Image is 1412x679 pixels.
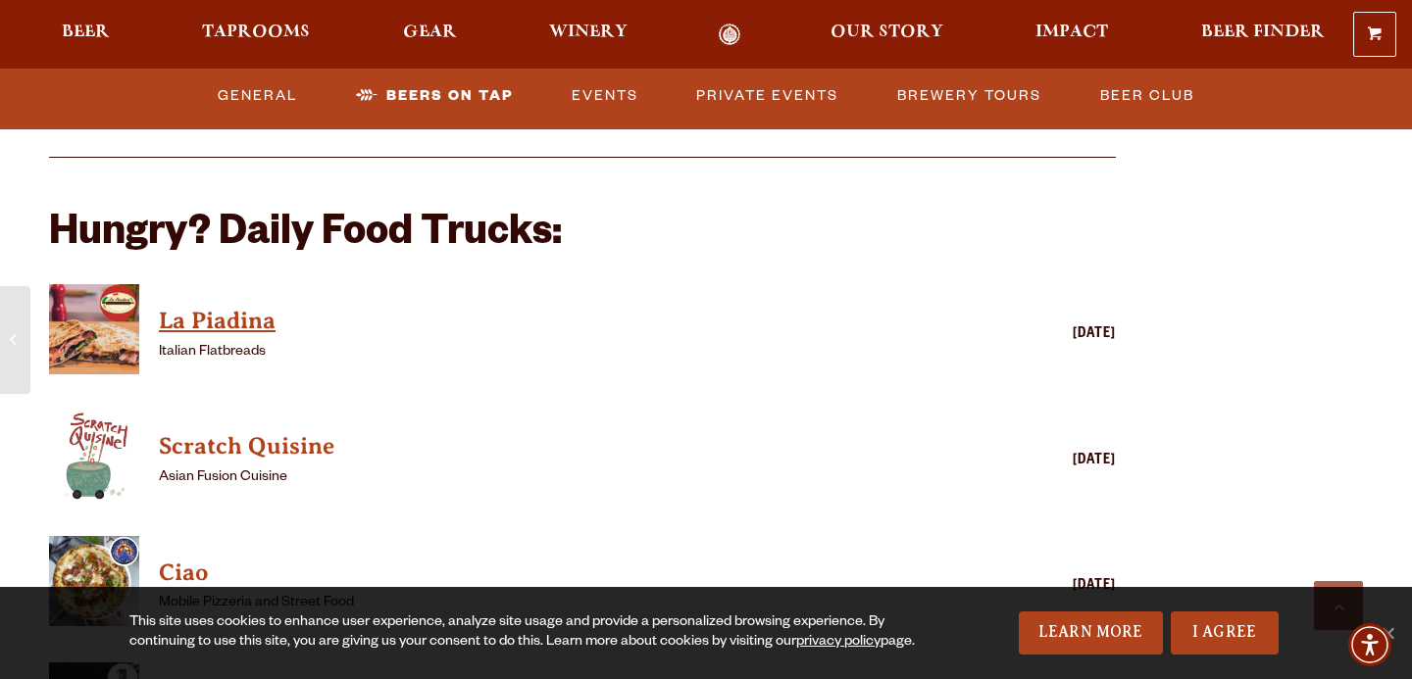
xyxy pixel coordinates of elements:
[159,554,949,593] a: View Ciao details (opens in a new window)
[390,24,470,46] a: Gear
[49,284,139,374] img: thumbnail food truck
[959,575,1116,599] div: [DATE]
[688,73,846,119] a: Private Events
[564,73,646,119] a: Events
[159,306,949,337] h4: La Piadina
[129,613,918,653] div: This site uses cookies to enhance user experience, analyze site usage and provide a personalized ...
[159,427,949,466] a: View Scratch Quisine details (opens in a new window)
[889,73,1049,119] a: Brewery Tours
[1019,611,1163,655] a: Learn More
[210,73,305,119] a: General
[62,24,110,40] span: Beer
[831,24,943,40] span: Our Story
[536,24,640,46] a: Winery
[693,24,767,46] a: Odell Home
[49,411,139,511] a: View Scratch Quisine details (opens in a new window)
[1092,73,1202,119] a: Beer Club
[549,24,628,40] span: Winery
[49,213,1116,260] h2: Hungry? Daily Food Trucks:
[959,323,1116,347] div: [DATE]
[1023,24,1121,46] a: Impact
[49,24,123,46] a: Beer
[202,24,310,40] span: Taprooms
[159,341,949,364] p: Italian Flatbreads
[1188,24,1337,46] a: Beer Finder
[348,73,521,119] a: Beers on Tap
[1201,24,1325,40] span: Beer Finder
[818,24,956,46] a: Our Story
[796,635,881,651] a: privacy policy
[403,24,457,40] span: Gear
[1035,24,1108,40] span: Impact
[159,431,949,462] h4: Scratch Quisine
[49,284,139,385] a: View La Piadina details (opens in a new window)
[49,411,139,501] img: thumbnail food truck
[1348,623,1391,666] div: Accessibility Menu
[49,536,139,626] img: thumbnail food truck
[159,558,949,589] h4: Ciao
[159,302,949,341] a: View La Piadina details (opens in a new window)
[189,24,323,46] a: Taprooms
[49,536,139,637] a: View Ciao details (opens in a new window)
[159,466,949,490] p: Asian Fusion Cuisine
[1171,611,1279,655] a: I Agree
[1314,581,1363,630] a: Scroll to top
[959,450,1116,473] div: [DATE]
